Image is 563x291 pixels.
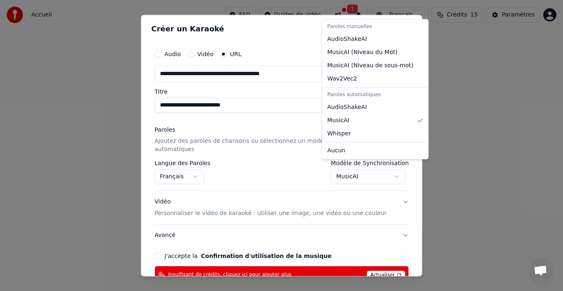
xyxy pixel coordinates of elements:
[155,198,387,218] div: Vidéo
[155,137,396,154] p: Ajoutez des paroles de chansons ou sélectionnez un modèle de paroles automatiques
[327,75,357,83] span: Wav2Vec2
[155,160,211,166] label: Langue des Paroles
[151,25,412,32] h2: Créer un Karaoké
[164,253,331,259] label: J'accepte la
[168,272,291,278] span: Insuffisant de crédits, cliquez ici pour ajouter plus
[327,62,413,70] span: MusicAI ( Niveau de sous-mot )
[324,21,427,33] div: Paroles manuelles
[327,35,367,43] span: AudioShakeAI
[155,88,409,94] label: Titre
[230,51,242,57] label: URL
[327,130,351,138] span: Whisper
[324,89,427,101] div: Paroles automatiques
[164,51,181,57] label: Audio
[331,160,408,166] label: Modèle de Synchronisation
[327,147,345,155] span: Aucun
[327,116,350,125] span: MusicAI
[366,271,405,280] span: Actualiser
[155,225,409,246] button: Avancé
[197,51,213,57] label: Vidéo
[201,253,331,259] button: Confirmation d'utilisation de la musique
[327,103,367,111] span: AudioShakeAI
[327,48,397,57] span: MusicAI ( Niveau du Mot )
[155,125,175,134] div: Paroles
[155,209,387,218] p: Personnaliser le vidéo de karaoké : utiliser une image, une vidéo ou une couleur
